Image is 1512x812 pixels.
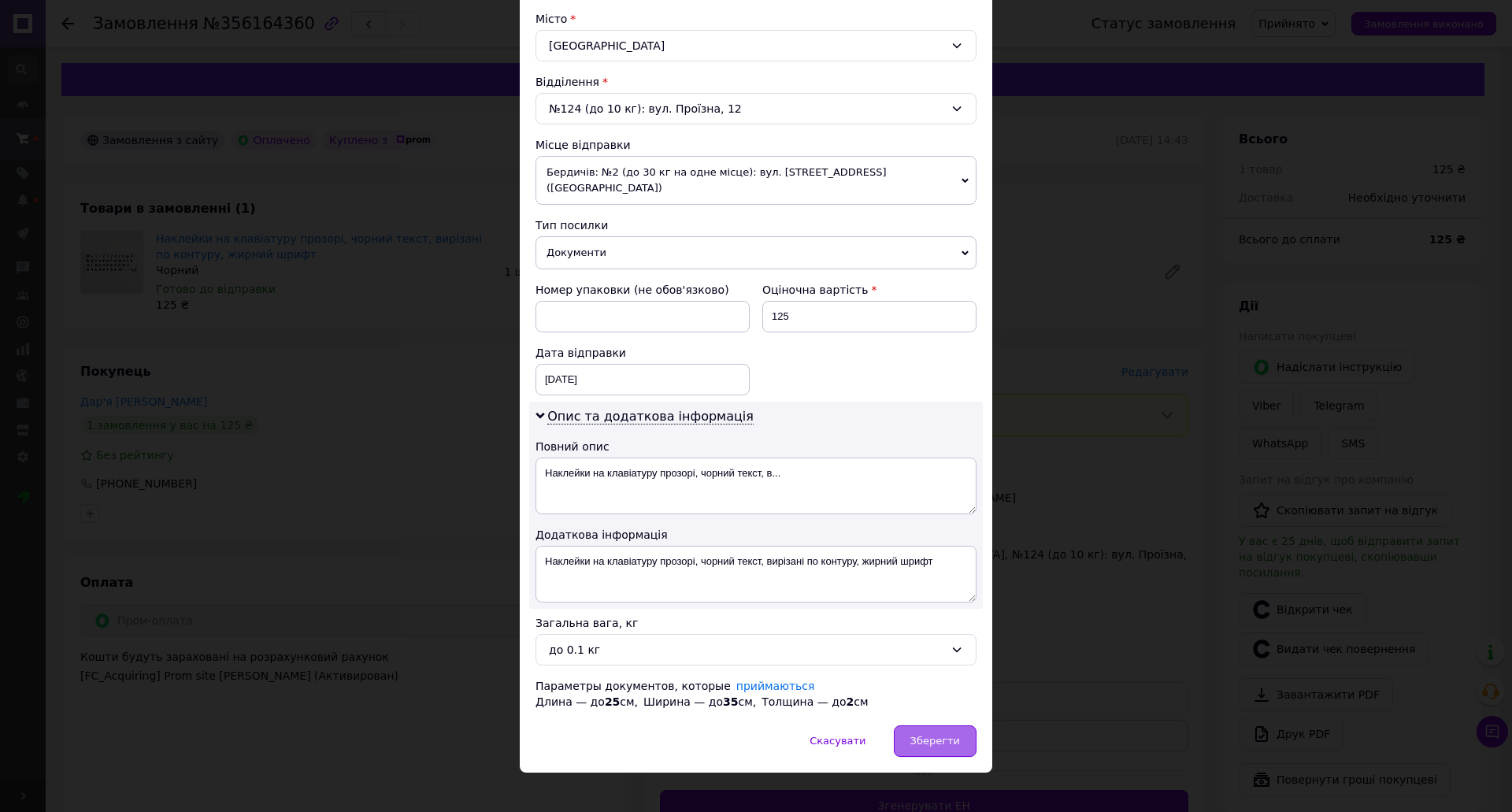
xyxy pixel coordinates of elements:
[810,735,865,747] span: Скасувати
[535,236,976,269] span: Документи
[535,615,976,631] div: Загальна вага, кг
[549,641,944,658] div: до 0.1 кг
[723,695,738,708] span: 35
[535,93,976,124] div: №124 (до 10 кг): вул. Проїзна, 12
[535,439,976,454] div: Повний опис
[535,678,976,710] div: Параметры документов, которые Длина — до см, Ширина — до см, Толщина — до см
[762,282,976,298] div: Оціночна вартість
[547,409,754,425] span: Опис та додаткова інформація
[535,219,608,232] span: Тип посилки
[736,680,815,692] a: приймаються
[535,345,750,361] div: Дата відправки
[535,458,976,514] textarea: Наклейки на клавіатуру прозорі, чорний текст, в...
[910,735,960,747] span: Зберегти
[535,282,750,298] div: Номер упаковки (не обов'язково)
[605,695,620,708] span: 25
[535,546,976,603] textarea: Наклейки на клавіатуру прозорі, чорний текст, вирізані по контуру, жирний шрифт
[535,156,976,205] span: Бердичів: №2 (до 30 кг на одне місце): вул. [STREET_ADDRESS] ([GEOGRAPHIC_DATA])
[535,527,976,543] div: Додаткова інформація
[535,139,631,151] span: Місце відправки
[535,30,976,61] div: [GEOGRAPHIC_DATA]
[535,74,976,90] div: Відділення
[846,695,854,708] span: 2
[535,11,976,27] div: Місто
